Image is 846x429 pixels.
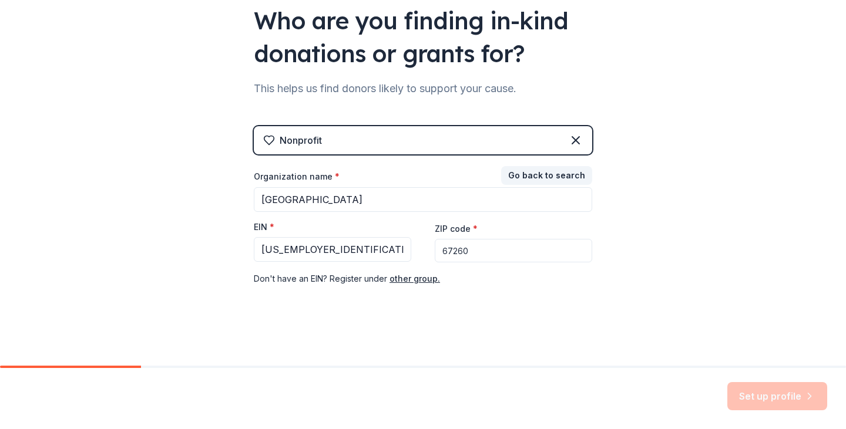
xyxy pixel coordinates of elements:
[254,79,592,98] div: This helps us find donors likely to support your cause.
[254,237,411,262] input: 12-3456789
[501,166,592,185] button: Go back to search
[254,272,592,286] div: Don ' t have an EIN? Register under
[435,223,478,235] label: ZIP code
[254,187,592,212] input: American Red Cross
[254,4,592,70] div: Who are you finding in-kind donations or grants for?
[280,133,322,147] div: Nonprofit
[390,272,440,286] button: other group.
[254,221,274,233] label: EIN
[254,171,340,183] label: Organization name
[435,239,592,262] input: 12345 (U.S. only)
